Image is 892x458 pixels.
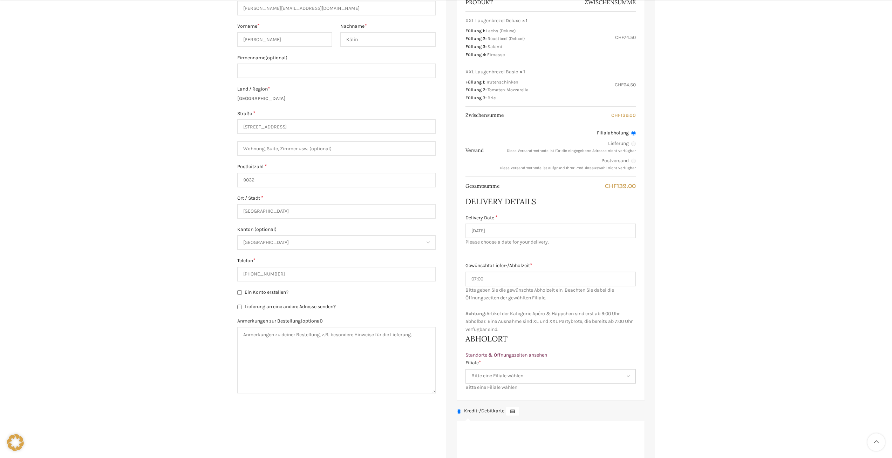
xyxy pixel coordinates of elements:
span: Lieferung an eine andere Adresse senden? [245,304,336,310]
h3: Abholort [465,333,636,344]
span: St. Gallen [238,236,435,249]
strong: × 1 [522,17,527,24]
bdi: 139.00 [611,112,636,118]
bdi: 64.50 [615,82,636,88]
label: Postversand [491,157,636,164]
input: Straßenname und Hausnummer [237,119,436,134]
bdi: 139.00 [605,182,636,190]
label: Gewünschte Liefer-/Abholzeit [465,262,636,270]
label: Kanton [237,226,436,233]
strong: [GEOGRAPHIC_DATA] [237,95,286,101]
strong: × 1 [520,68,525,75]
span: (optional) [254,226,277,232]
label: Nachname [340,22,436,30]
p: Eimasse [487,52,505,57]
span: Füllung 4: [465,52,486,57]
span: Füllung 3: [465,95,486,100]
label: Vorname [237,22,333,30]
span: Kanton [237,235,436,250]
p: Roastbeef (Deluxe) [488,36,525,41]
span: Füllung 2: [465,36,486,41]
a: Scroll to top button [867,433,885,451]
input: Select a delivery date [465,224,636,238]
a: Standorte & Öffnungszeiten ansehen [465,352,547,358]
th: Gesamtsumme [465,178,503,195]
p: Salami [488,44,502,49]
p: Trutenschinken [486,79,518,85]
span: Bitte geben Sie die gewünschte Abholzeit ein. Beachten Sie dabei die Öffnungszeiten der gewählten... [465,287,633,332]
label: Delivery Date [465,214,636,222]
span: Please choose a date for your delivery. [465,238,636,246]
strong: Achtung: [465,311,486,317]
th: Versand [465,142,487,159]
span: XXL Laugenbrezel Deluxe [465,17,520,24]
span: Füllung 2: [465,87,486,92]
span: (optional) [265,55,287,61]
span: CHF [615,34,624,40]
label: Telefon [237,257,436,265]
th: Zwischensumme [465,107,508,124]
span: CHF [615,82,624,88]
span: Füllung 1: [465,79,485,85]
input: Lieferung an eine andere Adresse senden? [237,305,242,309]
label: Lieferung [491,140,636,147]
span: XXL Laugenbrezel Basic [465,68,518,75]
h3: Delivery Details [465,196,636,207]
label: Filialabholung [491,130,636,137]
small: Diese Versandmethode ist aufgrund Ihrer Produkteauswahl nicht verfügbar [500,166,636,170]
bdi: 74.50 [615,34,636,40]
p: Lachs (Deluxe) [486,28,516,33]
span: CHF [611,112,621,118]
span: CHF [605,182,617,190]
label: Firmenname [237,54,436,62]
p: Brie [488,95,496,100]
label: Land / Region [237,85,436,93]
label: Filiale [465,359,636,367]
input: Ein Konto erstellen? [237,290,242,295]
label: Kredit-/Debitkarte [464,408,521,414]
label: Anmerkungen zur Bestellung [237,317,436,325]
label: Straße [237,110,436,118]
input: hh:mm [465,272,636,286]
span: Bitte eine Filiale wählen [465,384,517,390]
span: Füllung 1: [465,28,485,33]
span: Ein Konto erstellen? [245,289,288,295]
span: Füllung 3: [465,44,486,49]
p: Tomaten-Mozzarella [488,87,529,92]
label: Postleitzahl [237,163,436,171]
input: Wohnung, Suite, Zimmer usw. (optional) [237,141,436,156]
small: Diese Versandmethode ist für die eingegebene Adresse nicht verfügbar [507,148,636,153]
img: Kredit-/Debitkarte [506,407,519,416]
label: Ort / Stadt [237,194,436,202]
span: (optional) [301,318,323,324]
